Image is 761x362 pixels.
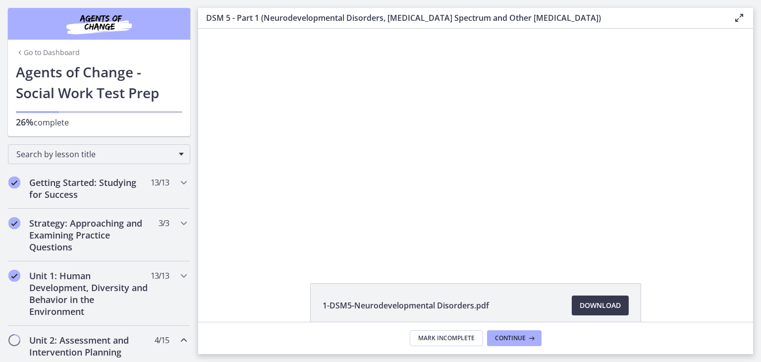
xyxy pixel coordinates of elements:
[151,270,169,282] span: 13 / 13
[29,270,150,317] h2: Unit 1: Human Development, Diversity and Behavior in the Environment
[410,330,483,346] button: Mark Incomplete
[8,177,20,188] i: Completed
[29,334,150,358] h2: Unit 2: Assessment and Intervention Planning
[8,144,190,164] div: Search by lesson title
[29,217,150,253] h2: Strategy: Approaching and Examining Practice Questions
[16,116,34,128] span: 26%
[580,300,621,311] span: Download
[16,116,182,128] p: complete
[29,177,150,200] h2: Getting Started: Studying for Success
[323,300,489,311] span: 1-DSM5-Neurodevelopmental Disorders.pdf
[8,217,20,229] i: Completed
[8,270,20,282] i: Completed
[572,296,629,315] a: Download
[206,12,717,24] h3: DSM 5 - Part 1 (Neurodevelopmental Disorders, [MEDICAL_DATA] Spectrum and Other [MEDICAL_DATA])
[16,48,80,58] a: Go to Dashboard
[16,149,174,160] span: Search by lesson title
[40,12,159,36] img: Agents of Change
[418,334,475,342] span: Mark Incomplete
[487,330,542,346] button: Continue
[155,334,169,346] span: 4 / 15
[16,61,182,103] h1: Agents of Change - Social Work Test Prep
[198,29,753,260] iframe: Video Lesson
[151,177,169,188] span: 13 / 13
[495,334,526,342] span: Continue
[159,217,169,229] span: 3 / 3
